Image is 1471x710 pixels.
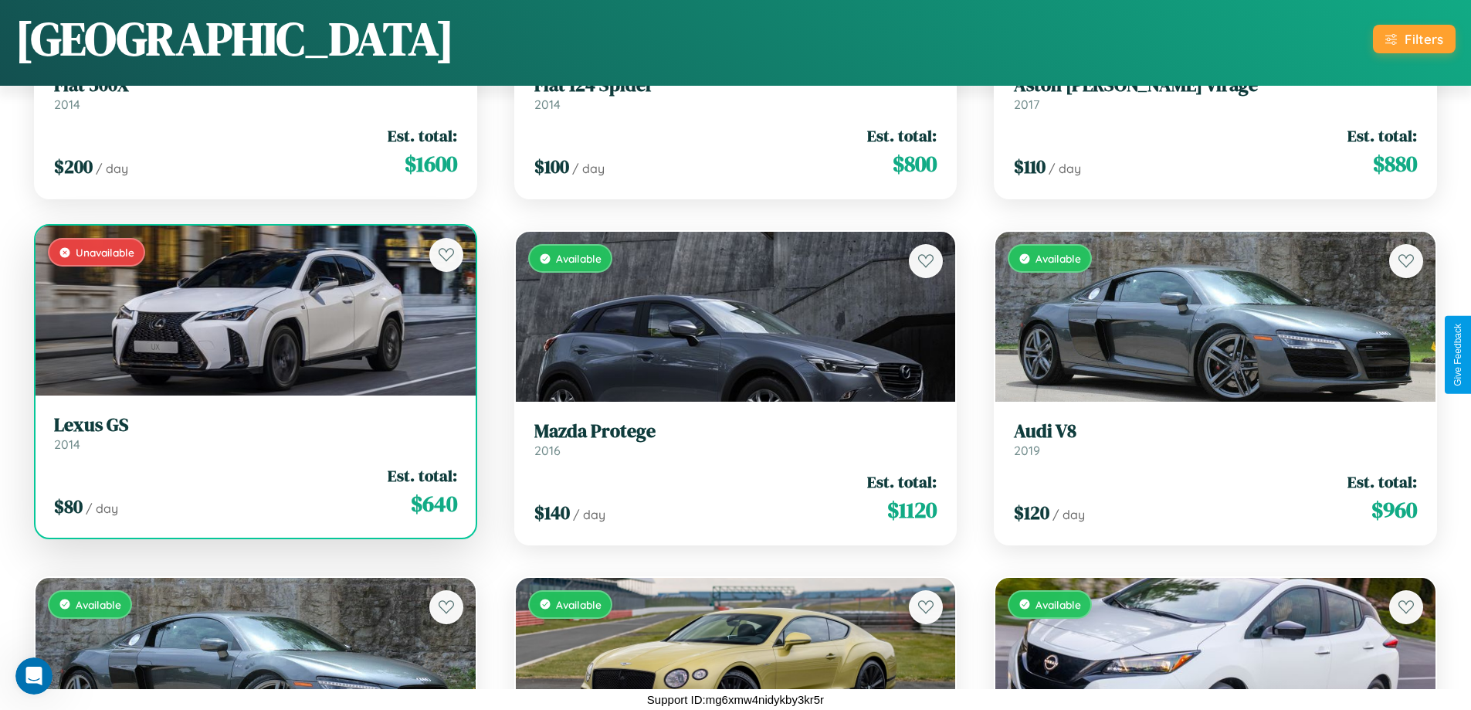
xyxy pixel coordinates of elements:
span: Available [1035,252,1081,265]
a: Fiat 500X2014 [54,74,457,112]
span: / day [86,501,118,516]
a: Lexus GS2014 [54,414,457,452]
span: Est. total: [388,124,457,147]
h3: Lexus GS [54,414,457,437]
div: Filters [1405,31,1443,47]
span: / day [1052,507,1085,522]
span: $ 200 [54,154,93,179]
span: 2016 [534,443,561,458]
h3: Mazda Protege [534,420,937,443]
span: Est. total: [1347,471,1417,493]
button: Filters [1373,25,1456,53]
span: / day [1049,161,1081,176]
span: 2019 [1014,443,1040,458]
span: Available [1035,598,1081,611]
span: Available [76,598,121,611]
span: Available [556,252,602,265]
span: $ 800 [893,148,937,179]
span: 2014 [534,97,561,112]
h1: [GEOGRAPHIC_DATA] [15,7,454,70]
a: Mazda Protege2016 [534,420,937,458]
span: Est. total: [867,471,937,493]
span: Est. total: [1347,124,1417,147]
span: Est. total: [388,464,457,487]
h3: Fiat 500X [54,74,457,97]
span: $ 140 [534,500,570,525]
span: / day [573,507,605,522]
h3: Fiat 124 Spider [534,74,937,97]
span: / day [572,161,605,176]
span: $ 1600 [405,148,457,179]
span: $ 100 [534,154,569,179]
span: $ 80 [54,494,83,519]
span: 2014 [54,437,80,452]
span: / day [96,161,128,176]
h3: Audi V8 [1014,420,1417,443]
div: Give Feedback [1452,324,1463,386]
span: $ 640 [411,488,457,519]
span: $ 110 [1014,154,1046,179]
span: 2014 [54,97,80,112]
a: Fiat 124 Spider2014 [534,74,937,112]
span: Est. total: [867,124,937,147]
span: $ 120 [1014,500,1049,525]
a: Audi V82019 [1014,420,1417,458]
span: $ 960 [1371,494,1417,525]
span: $ 880 [1373,148,1417,179]
span: 2017 [1014,97,1039,112]
p: Support ID: mg6xmw4nidykby3kr5r [647,689,824,710]
span: Unavailable [76,246,134,259]
a: Aston [PERSON_NAME] Virage2017 [1014,74,1417,112]
span: Available [556,598,602,611]
span: $ 1120 [887,494,937,525]
h3: Aston [PERSON_NAME] Virage [1014,74,1417,97]
iframe: Intercom live chat [15,657,53,695]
